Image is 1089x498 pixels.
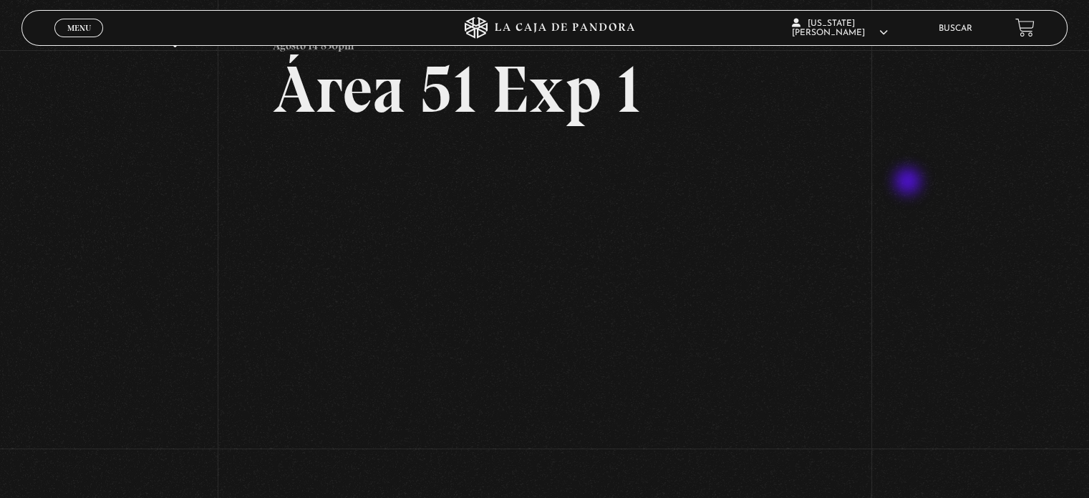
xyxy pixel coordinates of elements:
a: View your shopping cart [1015,18,1035,37]
span: Menu [67,24,91,32]
iframe: Dailymotion video player – PROGRAMA - AREA 51 - 14 DE AGOSTO [273,144,816,450]
h2: Área 51 Exp 1 [273,57,816,123]
span: Cerrar [62,36,96,46]
span: [US_STATE][PERSON_NAME] [792,19,888,37]
a: Buscar [939,24,972,33]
